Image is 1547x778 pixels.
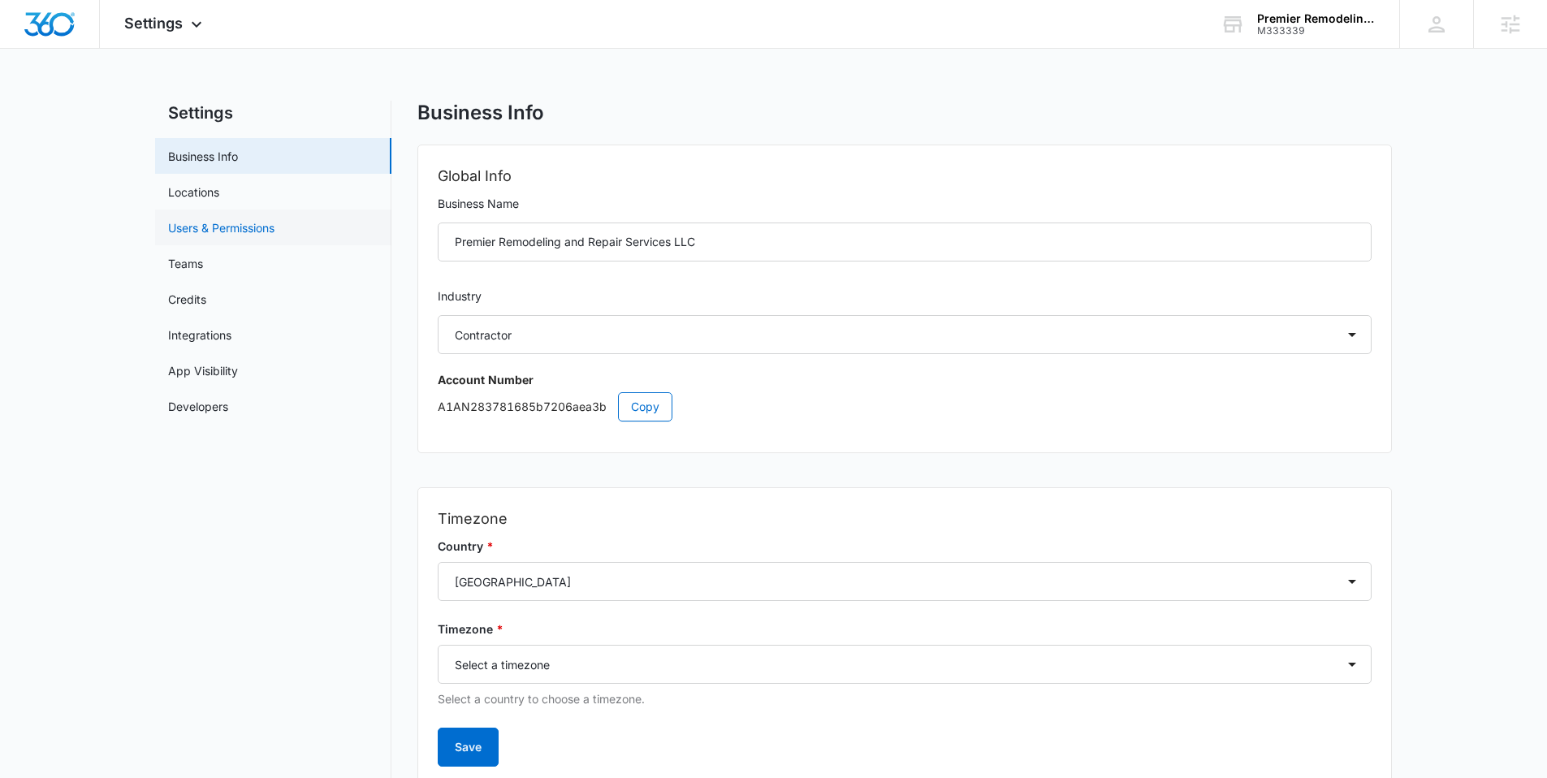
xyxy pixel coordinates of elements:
label: Business Name [438,195,1372,213]
label: Timezone [438,620,1372,638]
div: account id [1257,25,1376,37]
div: Domain: [DOMAIN_NAME] [42,42,179,55]
a: Developers [168,398,228,415]
h2: Timezone [438,508,1372,530]
div: account name [1257,12,1376,25]
label: Country [438,538,1372,555]
a: Locations [168,184,219,201]
a: Users & Permissions [168,219,274,236]
h1: Business Info [417,101,544,125]
div: Keywords by Traffic [179,96,274,106]
img: website_grey.svg [26,42,39,55]
img: tab_domain_overview_orange.svg [44,94,57,107]
button: Copy [618,392,672,421]
a: App Visibility [168,362,238,379]
a: Teams [168,255,203,272]
h2: Settings [155,101,391,125]
img: tab_keywords_by_traffic_grey.svg [162,94,175,107]
label: Industry [438,287,1372,305]
h2: Global Info [438,165,1372,188]
span: Copy [631,398,659,416]
span: Settings [124,15,183,32]
a: Credits [168,291,206,308]
a: Integrations [168,326,231,344]
div: v 4.0.25 [45,26,80,39]
img: logo_orange.svg [26,26,39,39]
strong: Account Number [438,373,534,387]
button: Save [438,728,499,767]
div: Domain Overview [62,96,145,106]
p: A1AN283781685b7206aea3b [438,392,1372,421]
a: Business Info [168,148,238,165]
p: Select a country to choose a timezone. [438,690,1372,708]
